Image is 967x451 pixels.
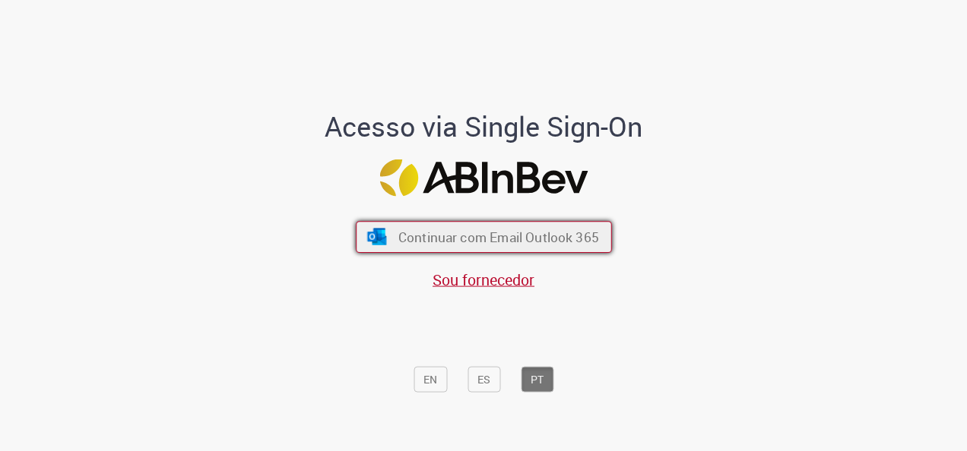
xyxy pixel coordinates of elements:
a: Sou fornecedor [433,269,534,289]
button: EN [414,366,447,392]
button: ES [468,366,500,392]
img: ícone Azure/Microsoft 360 [366,229,388,245]
span: Continuar com Email Outlook 365 [398,229,598,246]
img: Logo ABInBev [379,159,588,197]
button: ícone Azure/Microsoft 360 Continuar com Email Outlook 365 [356,221,612,253]
h1: Acesso via Single Sign-On [273,111,695,141]
button: PT [521,366,553,392]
